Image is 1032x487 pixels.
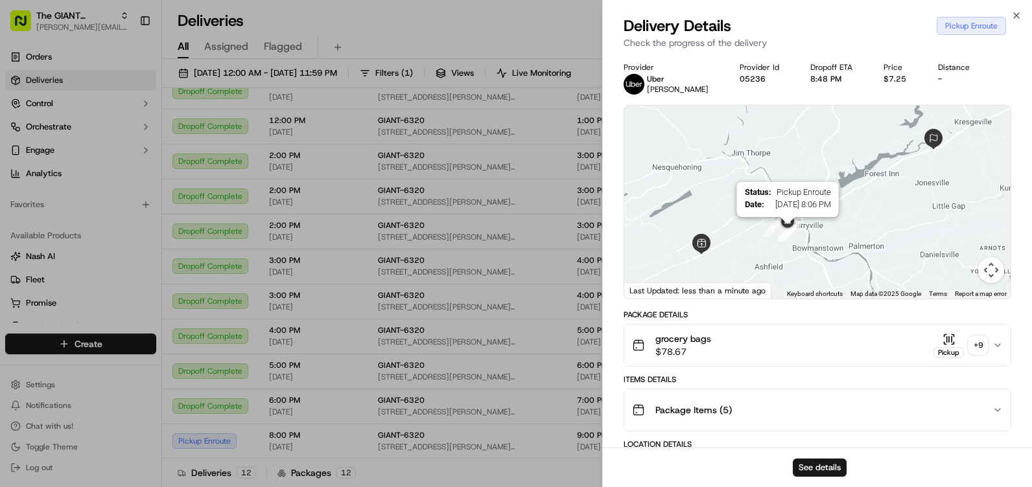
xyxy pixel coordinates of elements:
img: 8016278978528_b943e370aa5ada12b00a_72.png [27,124,51,147]
span: Date : [744,199,764,209]
img: 1736555255976-a54dd68f-1ca7-489b-9aae-adbdc363a1c4 [13,124,36,147]
div: 1 [764,220,781,237]
span: $78.67 [655,345,711,358]
img: Google [627,282,670,299]
button: Keyboard shortcuts [787,289,843,299]
button: Map camera controls [978,257,1004,283]
div: Dropoff ETA [810,62,863,73]
span: Pylon [129,286,157,296]
p: Welcome 👋 [13,52,236,73]
img: profile_uber_ahold_partner.png [624,74,644,95]
a: Powered byPylon [91,286,157,296]
a: 📗Knowledge Base [8,249,104,273]
a: 💻API Documentation [104,249,213,273]
span: Knowledge Base [26,255,99,267]
img: Nash [13,13,39,39]
div: + 9 [969,336,987,354]
button: See all [201,166,236,181]
button: Pickup [933,333,964,358]
div: 4 [779,224,796,241]
span: Delivery Details [624,16,731,36]
div: 3 [778,225,795,242]
span: Package Items ( 5 ) [655,403,732,416]
div: $7.25 [884,74,917,84]
button: Pickup+9 [933,333,987,358]
div: Package Details [624,310,1011,320]
button: 05236 [740,74,766,84]
p: Check the progress of the delivery [624,36,1011,49]
div: Distance [938,62,980,73]
div: Start new chat [58,124,213,137]
span: grocery bags [655,332,711,345]
div: 💻 [110,256,120,266]
a: Open this area in Google Maps (opens a new window) [627,282,670,299]
div: 📗 [13,256,23,266]
span: [DATE] [43,201,69,211]
span: [DATE] 8:06 PM [769,199,830,209]
span: API Documentation [123,255,208,267]
p: Uber [647,74,709,84]
button: Package Items (5) [624,389,1011,431]
div: Pickup [933,347,964,358]
button: Start new chat [220,128,236,143]
div: Location Details [624,439,1011,449]
div: 2 [783,221,800,238]
div: Items Details [624,374,1011,385]
span: Status : [744,187,771,197]
div: Last Updated: less than a minute ago [624,282,771,299]
div: Past conversations [13,168,87,179]
span: Map data ©2025 Google [850,290,921,297]
span: [PERSON_NAME] [647,84,709,95]
span: Pickup Enroute [776,187,830,197]
div: - [938,74,980,84]
button: See details [793,459,847,477]
div: We're available if you need us! [58,137,178,147]
button: grocery bags$78.67Pickup+9 [624,324,1011,366]
a: Report a map error [955,290,1007,297]
input: Got a question? Start typing here... [34,84,233,97]
div: Provider Id [740,62,790,73]
div: 8:48 PM [810,74,863,84]
a: Terms (opens in new tab) [929,290,947,297]
div: Provider [624,62,719,73]
div: Price [884,62,917,73]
